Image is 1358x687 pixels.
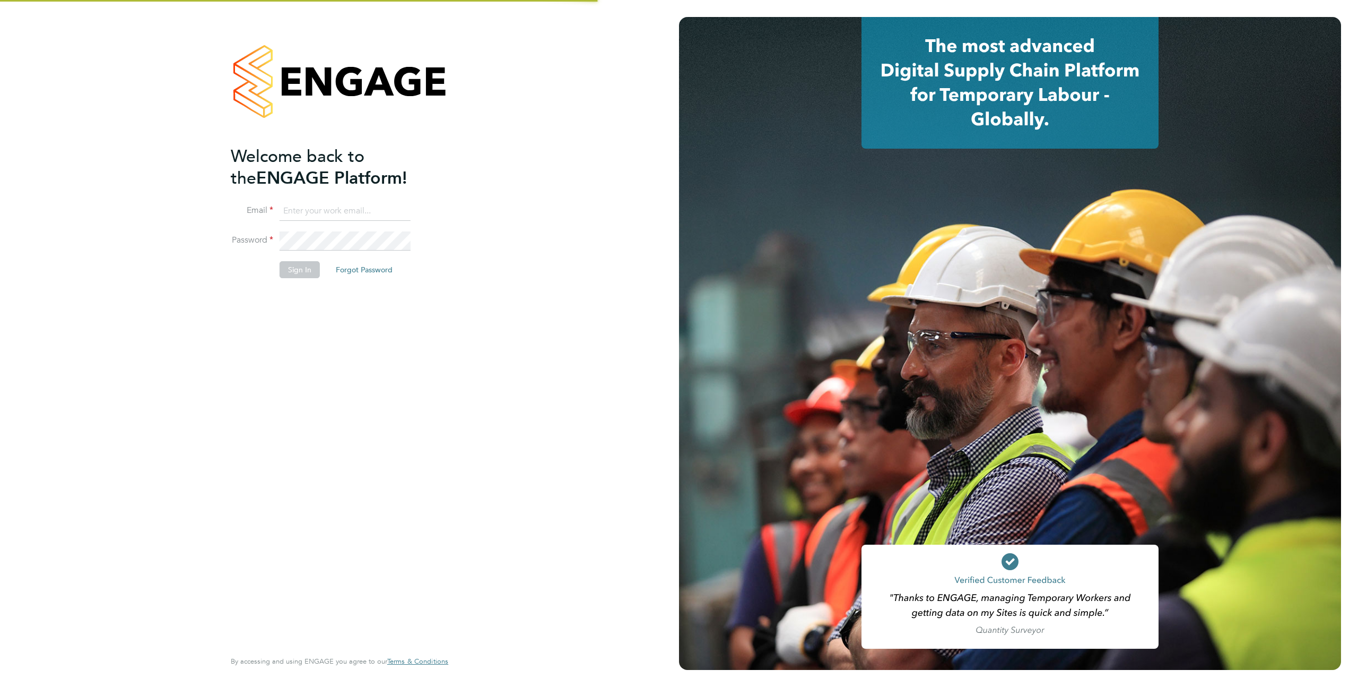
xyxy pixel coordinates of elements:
[327,261,401,278] button: Forgot Password
[280,202,411,221] input: Enter your work email...
[231,205,273,216] label: Email
[231,235,273,246] label: Password
[231,145,438,189] h2: ENGAGE Platform!
[231,146,364,188] span: Welcome back to the
[387,657,448,666] span: Terms & Conditions
[387,657,448,666] a: Terms & Conditions
[280,261,320,278] button: Sign In
[231,657,448,666] span: By accessing and using ENGAGE you agree to our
